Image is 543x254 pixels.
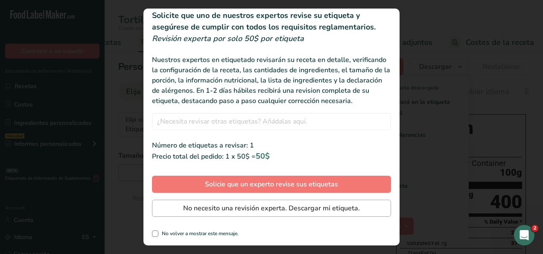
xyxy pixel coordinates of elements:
[152,151,391,162] div: Precio total del pedido: 1 x 50$ =
[152,140,391,151] div: Número de etiquetas a revisar: 1
[514,225,534,245] iframe: Intercom live chat
[152,113,391,130] input: ¿Necesita revisar otras etiquetas? Añádalas aquí.
[183,203,360,213] span: No necesito una revisión experta. Descargar mi etiqueta.
[531,225,538,232] span: 2
[152,176,391,193] button: Solicie que un experto revise sus etiquetas
[152,33,391,44] div: Revisión experta por solo 50$ por etiqueta
[152,55,391,106] div: Nuestros expertos en etiquetado revisarán su receta en detalle, verificando la configuración de l...
[152,10,391,33] h2: Solicite que uno de nuestros expertos revise su etiqueta y asegúrese de cumplir con todos los req...
[256,151,270,161] span: 50$
[152,200,391,217] button: No necesito una revisión experta. Descargar mi etiqueta.
[205,179,338,189] span: Solicie que un experto revise sus etiquetas
[158,230,239,237] span: No volver a mostrar este mensaje.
